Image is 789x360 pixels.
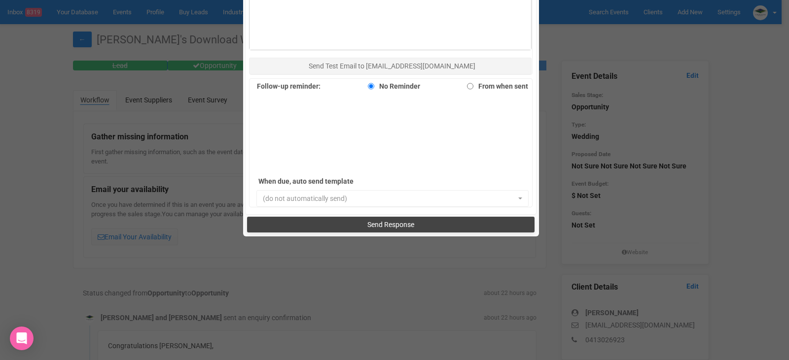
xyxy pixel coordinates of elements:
div: Open Intercom Messenger [10,327,34,350]
span: Send Test Email to [EMAIL_ADDRESS][DOMAIN_NAME] [309,62,475,70]
span: (do not automatically send) [263,194,516,203]
label: When due, auto send template [258,174,396,188]
span: Send Response [367,221,414,229]
label: From when sent [462,79,528,93]
label: No Reminder [363,79,420,93]
label: Follow-up reminder: [257,79,321,93]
